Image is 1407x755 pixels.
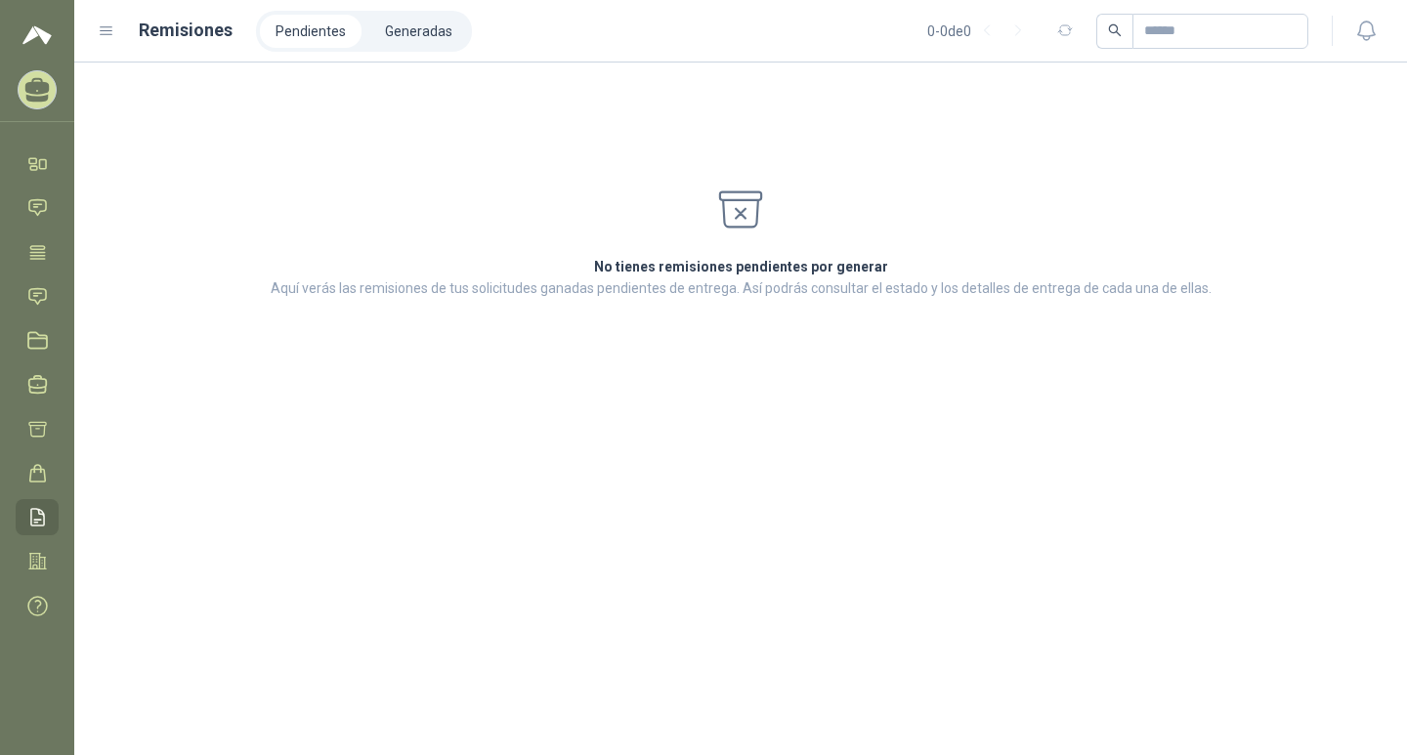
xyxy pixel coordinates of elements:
p: Aquí verás las remisiones de tus solicitudes ganadas pendientes de entrega. Así podrás consultar ... [271,277,1212,299]
img: Logo peakr [22,23,52,47]
a: Pendientes [260,15,362,48]
div: 0 - 0 de 0 [927,16,1034,47]
h1: Remisiones [139,17,233,44]
strong: No tienes remisiones pendientes por generar [594,259,888,274]
span: search [1108,23,1122,37]
a: Generadas [369,15,468,48]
